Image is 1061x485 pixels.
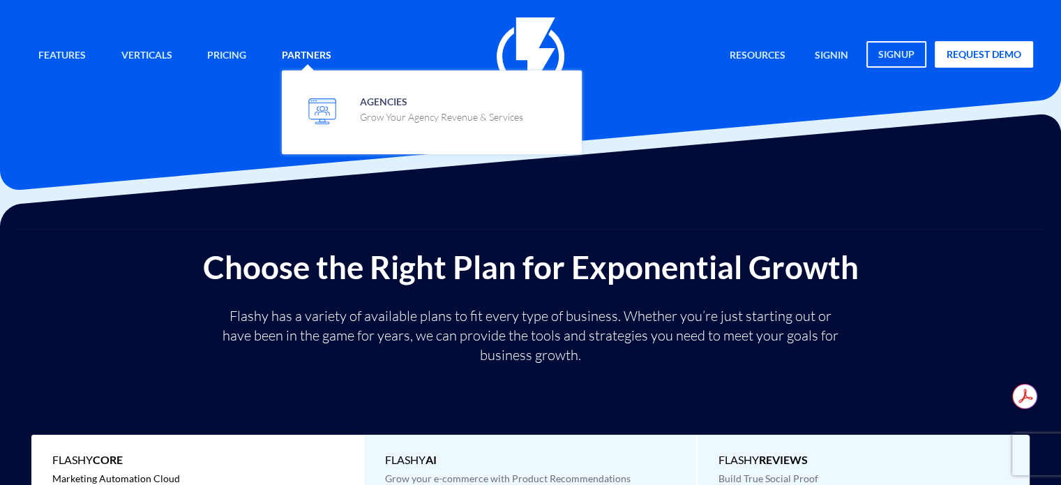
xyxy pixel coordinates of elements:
[718,452,1009,468] span: Flashy
[719,41,796,71] a: Resources
[28,41,96,71] a: Features
[217,306,845,365] p: Flashy has a variety of available plans to fit every type of business. Whether you’re just starti...
[426,453,437,466] b: AI
[93,453,123,466] b: Core
[52,452,342,468] span: Flashy
[197,41,257,71] a: Pricing
[52,472,180,484] span: Marketing Automation Cloud
[292,81,571,144] a: AgenciesGrow Your Agency Revenue & Services
[385,472,631,484] span: Grow your e-commerce with Product Recommendations
[111,41,183,71] a: Verticals
[935,41,1033,68] a: request demo
[360,91,523,124] span: Agencies
[385,452,675,468] span: Flashy
[10,250,1051,285] h2: Choose the Right Plan for Exponential Growth
[271,41,342,71] a: Partners
[360,110,523,124] p: Grow Your Agency Revenue & Services
[718,472,818,484] span: Build True Social Proof
[866,41,926,68] a: signup
[759,453,808,466] b: REVIEWS
[804,41,859,71] a: signin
